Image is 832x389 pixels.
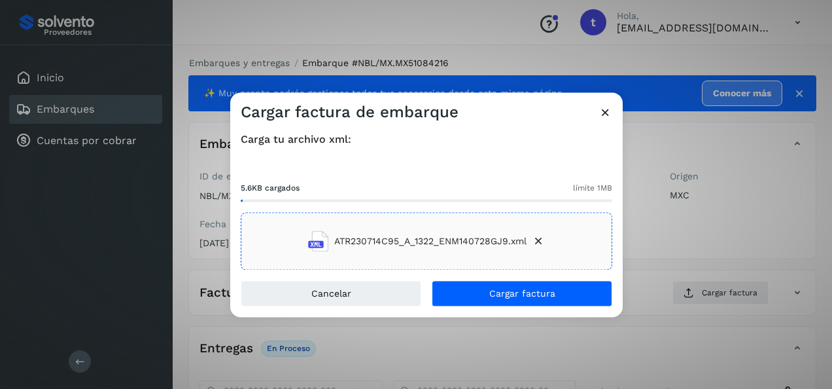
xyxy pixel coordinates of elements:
[334,234,527,248] span: ATR230714C95_A_1322_ENM140728GJ9.xml
[573,183,612,194] span: límite 1MB
[489,289,555,299] span: Cargar factura
[432,281,612,307] button: Cargar factura
[241,183,300,194] span: 5.6KB cargados
[311,289,351,299] span: Cancelar
[241,103,459,122] h3: Cargar factura de embarque
[241,133,612,145] h4: Carga tu archivo xml:
[241,281,421,307] button: Cancelar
